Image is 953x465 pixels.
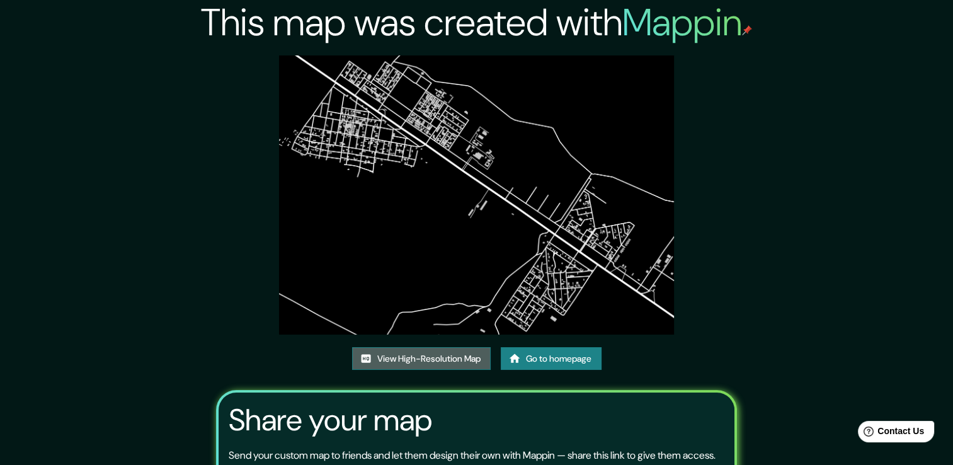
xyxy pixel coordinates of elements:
a: View High-Resolution Map [352,347,491,370]
h3: Share your map [229,403,432,438]
img: mappin-pin [742,25,752,35]
a: Go to homepage [501,347,602,370]
p: Send your custom map to friends and let them design their own with Mappin — share this link to gi... [229,448,716,463]
iframe: Help widget launcher [841,416,939,451]
img: created-map [279,55,673,335]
